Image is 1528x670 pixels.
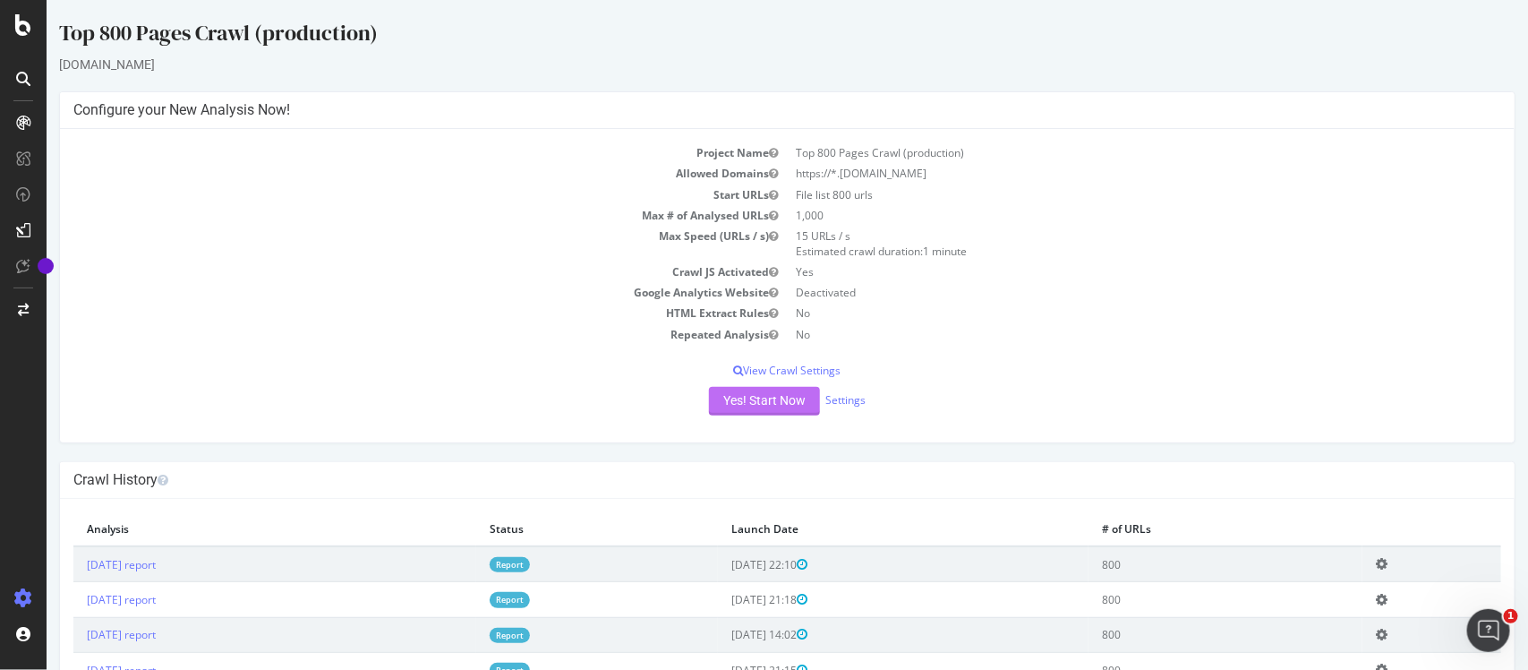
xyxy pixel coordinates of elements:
[685,627,761,642] span: [DATE] 14:02
[741,163,1455,184] td: https://*.[DOMAIN_NAME]
[40,592,109,607] a: [DATE] report
[1042,582,1316,617] td: 800
[685,557,761,572] span: [DATE] 22:10
[443,628,483,643] a: Report
[443,592,483,607] a: Report
[430,512,671,546] th: Status
[877,244,921,259] span: 1 minute
[741,226,1455,262] td: 15 URLs / s Estimated crawl duration:
[27,303,741,323] td: HTML Extract Rules
[13,56,1469,73] div: [DOMAIN_NAME]
[1042,546,1316,582] td: 800
[27,205,741,226] td: Max # of Analysed URLs
[27,226,741,262] td: Max Speed (URLs / s)
[1042,617,1316,652] td: 800
[27,185,741,205] td: Start URLs
[13,18,1469,56] div: Top 800 Pages Crawl (production)
[779,392,819,408] a: Settings
[741,303,1455,323] td: No
[741,262,1455,282] td: Yes
[741,205,1455,226] td: 1,000
[27,262,741,282] td: Crawl JS Activated
[40,627,109,642] a: [DATE] report
[27,142,741,163] td: Project Name
[27,324,741,345] td: Repeated Analysis
[27,363,1455,378] p: View Crawl Settings
[662,387,773,416] button: Yes! Start Now
[27,512,430,546] th: Analysis
[443,557,483,572] a: Report
[1467,609,1510,652] iframe: Intercom live chat
[741,185,1455,205] td: File list 800 urls
[27,282,741,303] td: Google Analytics Website
[741,324,1455,345] td: No
[38,258,54,274] div: Tooltip anchor
[671,512,1042,546] th: Launch Date
[685,592,761,607] span: [DATE] 21:18
[27,163,741,184] td: Allowed Domains
[40,557,109,572] a: [DATE] report
[1504,609,1518,623] span: 1
[1042,512,1316,546] th: # of URLs
[27,471,1455,489] h4: Crawl History
[741,142,1455,163] td: Top 800 Pages Crawl (production)
[741,282,1455,303] td: Deactivated
[27,101,1455,119] h4: Configure your New Analysis Now!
